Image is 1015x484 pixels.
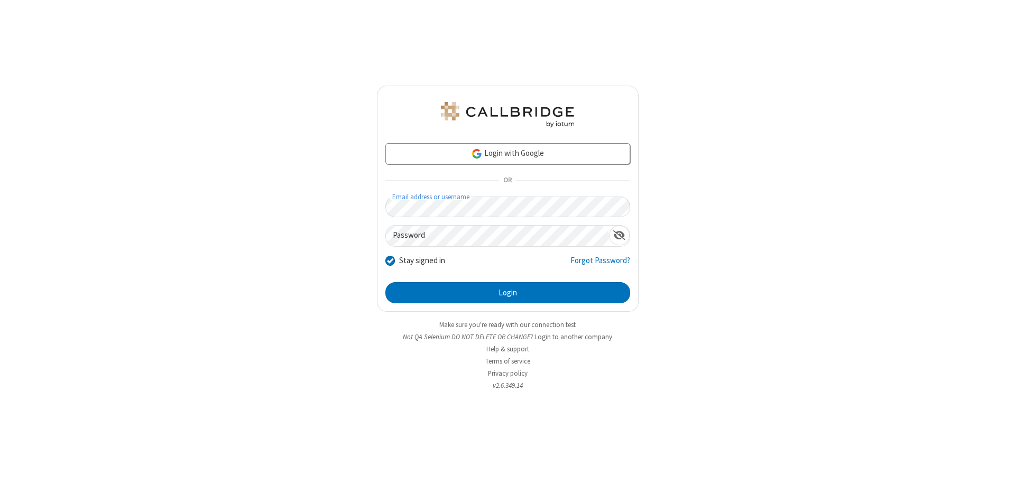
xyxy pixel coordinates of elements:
a: Make sure you're ready with our connection test [439,320,576,329]
a: Terms of service [485,357,530,366]
button: Login [385,282,630,303]
a: Login with Google [385,143,630,164]
button: Login to another company [534,332,612,342]
img: QA Selenium DO NOT DELETE OR CHANGE [439,102,576,127]
a: Privacy policy [488,369,528,378]
a: Forgot Password? [570,255,630,275]
label: Stay signed in [399,255,445,267]
li: v2.6.349.14 [377,380,639,390]
div: Show password [609,226,630,245]
input: Email address or username [385,197,630,217]
img: google-icon.png [471,148,483,160]
a: Help & support [486,345,529,353]
li: Not QA Selenium DO NOT DELETE OR CHANGE? [377,332,639,342]
input: Password [386,226,609,246]
span: OR [499,173,516,188]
